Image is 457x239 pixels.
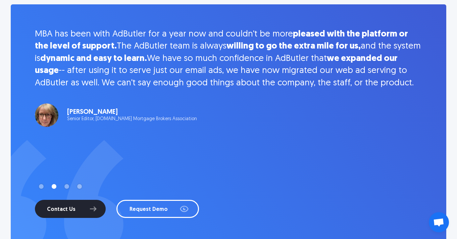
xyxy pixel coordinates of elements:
[40,54,147,63] strong: dynamic and easy to learn.
[226,42,361,51] strong: willing to go the extra mile for us,
[35,28,422,179] div: carousel
[64,184,69,189] div: Show slide 3 of 4
[429,212,449,232] div: Open chat
[67,109,197,115] div: [PERSON_NAME]
[67,117,197,122] div: Senior Editor, [DOMAIN_NAME] Mortgage Brokers Association
[35,28,422,89] p: MBA has been with AdButler for a year now and couldn't be more The AdButler team is always and th...
[77,184,82,189] div: Show slide 4 of 4
[35,28,422,179] div: 2 of 4
[35,200,106,218] a: Contact Us
[116,200,199,218] a: Request Demo
[39,184,44,189] div: Show slide 1 of 4
[52,184,56,189] div: Show slide 2 of 4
